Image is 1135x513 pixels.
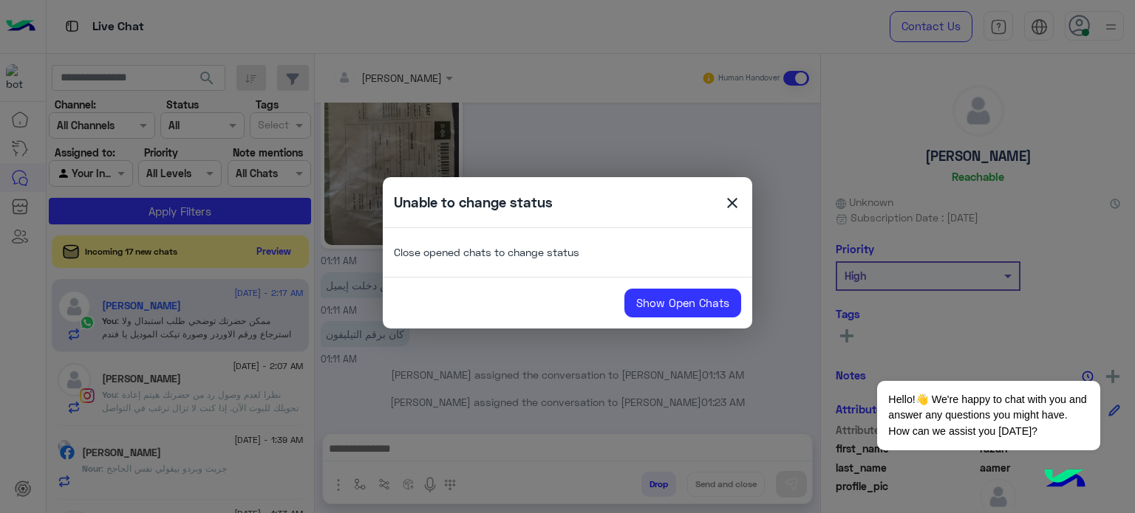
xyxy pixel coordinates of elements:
span: close [723,194,741,216]
h5: Unable to change status [394,194,553,211]
a: Show Open Chats [624,289,741,318]
span: Hello!👋 We're happy to chat with you and answer any questions you might have. How can we assist y... [877,381,1100,450]
img: hulul-logo.png [1039,454,1091,506]
p: Close opened chats to change status [394,228,741,277]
